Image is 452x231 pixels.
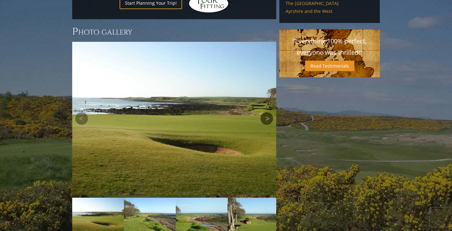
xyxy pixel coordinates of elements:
a: Next [261,112,273,125]
a: Previous [75,112,88,125]
p: "Everything 100% perfect, everyone was thrilled!" [286,36,374,58]
a: Read Testimonials [305,61,354,71]
a: The [GEOGRAPHIC_DATA] [286,1,374,6]
h3: Photo Gallery [72,25,276,38]
a: Ayrshire and the West [286,8,374,14]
